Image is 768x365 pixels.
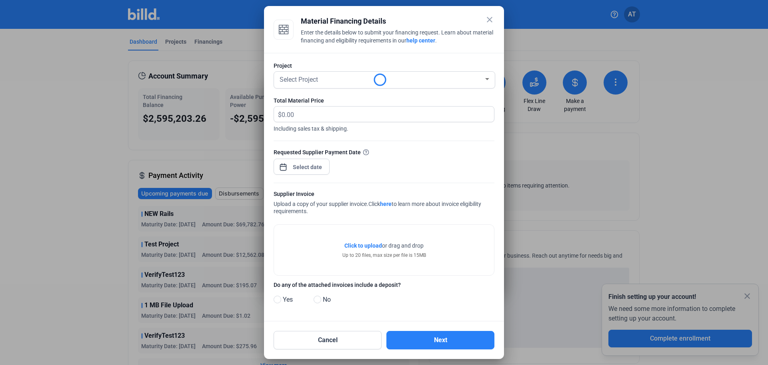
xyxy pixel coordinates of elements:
[382,242,424,250] span: or drag and drop
[274,331,382,349] button: Cancel
[274,62,494,70] div: Project
[344,242,382,249] span: Click to upload
[274,107,282,120] span: $
[380,201,392,207] a: here
[280,295,293,305] span: Yes
[274,201,481,214] span: Click to learn more about invoice eligibility requirements.
[485,15,494,24] mat-icon: close
[301,28,494,46] div: Enter the details below to submit your financing request. Learn about material financing and elig...
[274,148,494,156] div: Requested Supplier Payment Date
[301,16,494,27] div: Material Financing Details
[290,162,325,172] input: Select date
[274,190,494,200] div: Supplier Invoice
[282,107,485,122] input: 0.00
[279,159,287,167] button: Open calendar
[386,331,494,349] button: Next
[274,122,494,133] span: Including sales tax & shipping.
[342,252,426,259] div: Up to 20 files, max size per file is 15MB
[406,37,435,44] a: help center
[274,190,494,216] div: Upload a copy of your supplier invoice.
[435,37,437,44] span: .
[274,97,494,105] div: Total Material Price
[320,295,331,305] span: No
[274,281,494,291] label: Do any of the attached invoices include a deposit?
[280,76,318,83] span: Select Project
